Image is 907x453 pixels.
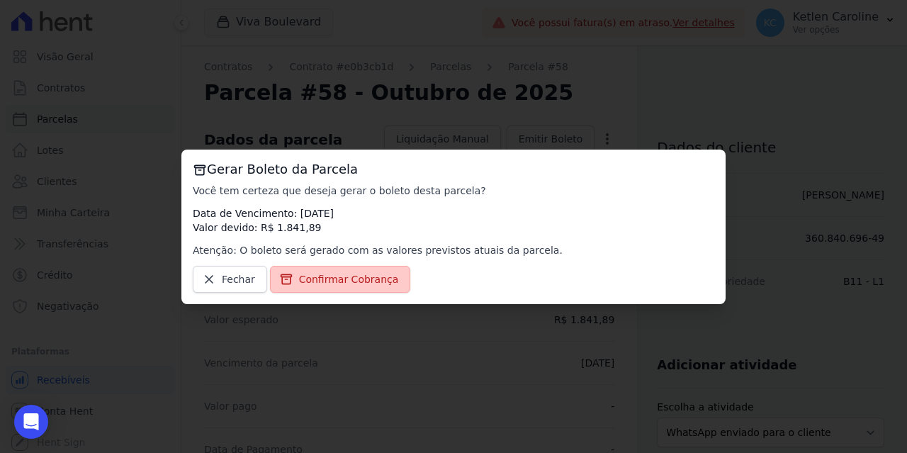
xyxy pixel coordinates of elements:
[299,272,399,286] span: Confirmar Cobrança
[193,266,267,293] a: Fechar
[193,206,714,235] p: Data de Vencimento: [DATE] Valor devido: R$ 1.841,89
[193,243,714,257] p: Atenção: O boleto será gerado com as valores previstos atuais da parcela.
[222,272,255,286] span: Fechar
[14,405,48,439] div: Open Intercom Messenger
[193,184,714,198] p: Você tem certeza que deseja gerar o boleto desta parcela?
[193,161,714,178] h3: Gerar Boleto da Parcela
[270,266,411,293] a: Confirmar Cobrança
